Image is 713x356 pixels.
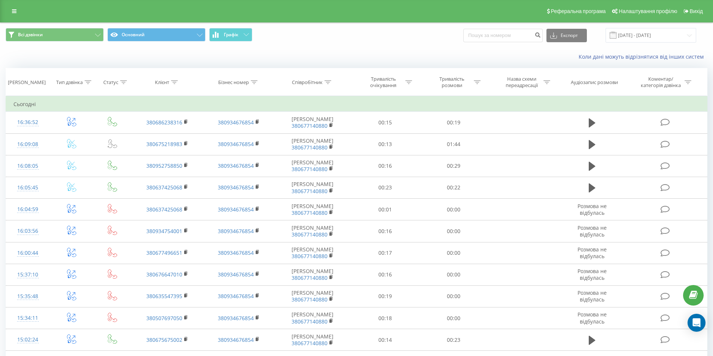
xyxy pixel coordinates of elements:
a: 380934676854 [218,315,254,322]
div: 15:34:11 [13,311,42,325]
a: 380934676854 [218,184,254,191]
td: [PERSON_NAME] [274,264,351,285]
td: 00:01 [351,199,420,220]
a: 380677140880 [292,231,327,238]
span: Налаштування профілю [619,8,677,14]
td: 00:19 [351,285,420,307]
span: Графік [224,32,238,37]
a: 380677140880 [292,144,327,151]
td: 00:15 [351,112,420,133]
td: 00:23 [351,177,420,198]
div: 16:09:08 [13,137,42,152]
span: Розмова не відбулась [578,202,607,216]
span: Розмова не відбулась [578,267,607,281]
a: 380677140880 [292,318,327,325]
div: 16:00:44 [13,246,42,260]
span: Розмова не відбулась [578,311,607,325]
td: 00:00 [420,285,488,307]
a: 380675218983 [146,140,182,148]
a: 380637425068 [146,184,182,191]
a: 380677140880 [292,340,327,347]
td: 00:00 [420,264,488,285]
a: 380677140880 [292,209,327,216]
td: 00:14 [351,329,420,351]
div: 15:37:10 [13,267,42,282]
td: 00:00 [420,199,488,220]
div: 15:35:48 [13,289,42,304]
a: 380675675002 [146,336,182,343]
td: 00:16 [351,220,420,242]
a: 380934676854 [218,271,254,278]
a: 380934676854 [218,206,254,213]
div: Тривалість розмови [432,76,472,89]
a: 380677140880 [292,274,327,281]
td: 00:16 [351,264,420,285]
td: 00:00 [420,220,488,242]
a: 380677140880 [292,188,327,195]
a: 380635547395 [146,292,182,300]
button: Всі дзвінки [6,28,104,41]
a: 380507697050 [146,315,182,322]
td: [PERSON_NAME] [274,285,351,307]
td: 00:16 [351,155,420,177]
div: Аудіозапис розмови [571,79,618,86]
td: [PERSON_NAME] [274,133,351,155]
div: Коментар/категорія дзвінка [639,76,683,89]
td: [PERSON_NAME] [274,329,351,351]
td: [PERSON_NAME] [274,177,351,198]
td: 00:29 [420,155,488,177]
a: 380686238316 [146,119,182,126]
a: 380677140880 [292,165,327,173]
div: 16:36:52 [13,115,42,130]
td: 00:17 [351,242,420,264]
button: Експорт [546,29,587,42]
td: [PERSON_NAME] [274,307,351,329]
a: 380934676854 [218,292,254,300]
td: 00:00 [420,242,488,264]
a: 380677140880 [292,253,327,260]
button: Основний [107,28,205,41]
div: 15:02:24 [13,332,42,347]
a: 380934676854 [218,336,254,343]
div: Статус [103,79,118,86]
td: 00:23 [420,329,488,351]
span: Розмова не відбулась [578,246,607,260]
span: Розмова не відбулась [578,289,607,303]
td: 00:00 [420,307,488,329]
button: Графік [209,28,252,41]
div: [PERSON_NAME] [8,79,46,86]
td: [PERSON_NAME] [274,242,351,264]
div: Клієнт [155,79,169,86]
td: [PERSON_NAME] [274,220,351,242]
a: 380934676854 [218,162,254,169]
div: Бізнес номер [218,79,249,86]
div: 16:03:56 [13,224,42,238]
span: Реферальна програма [551,8,606,14]
a: 380676647010 [146,271,182,278]
td: 00:22 [420,177,488,198]
a: 380637425068 [146,206,182,213]
a: Коли дані можуть відрізнятися вiд інших систем [579,53,707,60]
div: 16:08:05 [13,159,42,173]
td: [PERSON_NAME] [274,199,351,220]
a: 380952758850 [146,162,182,169]
div: Співробітник [292,79,323,86]
a: 380677496651 [146,249,182,256]
a: 380934676854 [218,119,254,126]
div: Тип дзвінка [56,79,83,86]
a: 380677140880 [292,296,327,303]
input: Пошук за номером [463,29,543,42]
div: 16:04:59 [13,202,42,217]
span: Всі дзвінки [18,32,43,38]
td: Сьогодні [6,97,707,112]
a: 380934676854 [218,140,254,148]
td: 01:44 [420,133,488,155]
div: Тривалість очікування [363,76,403,89]
div: Назва схеми переадресації [502,76,542,89]
td: [PERSON_NAME] [274,112,351,133]
a: 380934676854 [218,249,254,256]
a: 380677140880 [292,122,327,129]
div: Open Intercom Messenger [688,314,706,332]
td: [PERSON_NAME] [274,155,351,177]
span: Розмова не відбулась [578,224,607,238]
